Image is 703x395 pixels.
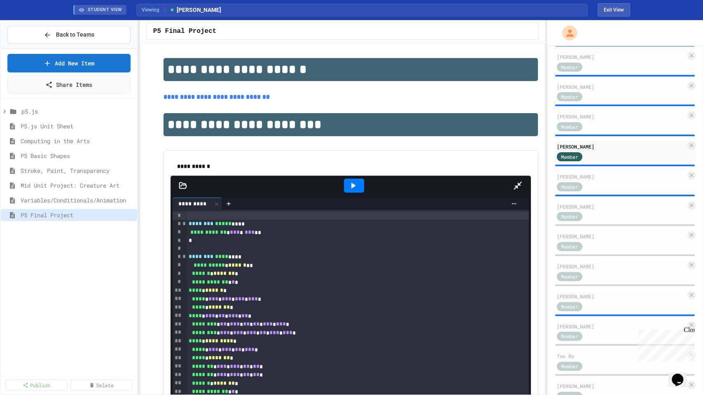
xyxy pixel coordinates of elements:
[668,362,695,387] iframe: chat widget
[56,30,94,39] span: Back to Teams
[21,196,134,204] span: Variables/Conditionals/Animation
[557,143,686,150] div: [PERSON_NAME]
[635,326,695,361] iframe: chat widget
[557,293,686,300] div: [PERSON_NAME]
[21,107,134,116] span: p5.js
[3,3,57,52] div: Chat with us now!Close
[557,382,686,390] div: [PERSON_NAME]
[6,379,67,391] a: Publish
[557,263,686,270] div: [PERSON_NAME]
[561,332,578,340] span: Member
[561,183,578,191] span: Member
[557,203,686,210] div: [PERSON_NAME]
[21,211,134,219] span: P5 Final Project
[7,54,131,72] a: Add New Item
[561,273,578,280] span: Member
[557,83,686,91] div: [PERSON_NAME]
[88,7,122,14] span: STUDENT VIEW
[21,151,134,160] span: P5 Basic Shapes
[21,137,134,145] span: Computing in the Arts
[598,3,630,16] button: Exit student view
[169,6,221,14] span: [PERSON_NAME]
[557,352,686,360] div: Tae Ro
[561,213,578,220] span: Member
[561,123,578,130] span: Member
[70,379,132,391] a: Delete
[7,76,131,93] a: Share Items
[561,93,578,100] span: Member
[21,166,134,175] span: Stroke, Paint, Transparency
[557,232,686,240] div: [PERSON_NAME]
[561,362,578,370] span: Member
[557,173,686,180] div: [PERSON_NAME]
[7,26,131,44] button: Back to Teams
[554,23,579,42] div: My Account
[561,63,578,71] span: Member
[561,243,578,250] span: Member
[153,26,217,36] span: P5 Final Project
[557,323,686,330] div: [PERSON_NAME]
[21,122,134,130] span: P5.js Unit Sheet
[21,181,134,190] span: Mid Unit Project: Creature Art
[557,53,686,60] div: [PERSON_NAME]
[561,303,578,310] span: Member
[557,113,686,120] div: [PERSON_NAME]
[561,153,578,160] span: Member
[142,6,165,14] span: Viewing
